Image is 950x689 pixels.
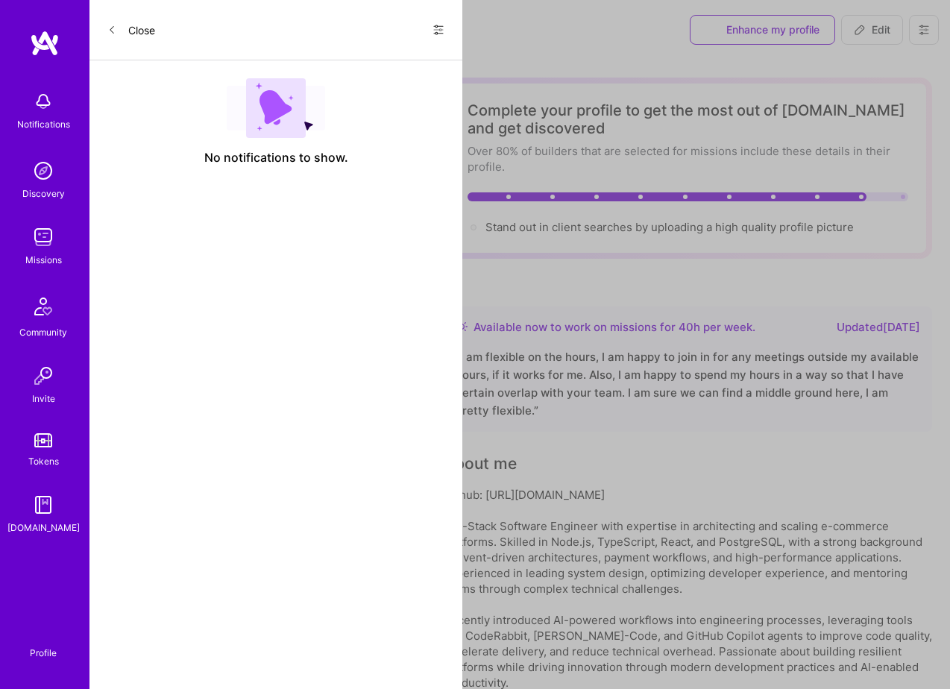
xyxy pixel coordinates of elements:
[25,252,62,268] div: Missions
[28,156,58,186] img: discovery
[32,391,55,406] div: Invite
[107,18,155,42] button: Close
[30,30,60,57] img: logo
[34,433,52,447] img: tokens
[28,490,58,520] img: guide book
[28,86,58,116] img: bell
[25,289,61,324] img: Community
[30,645,57,659] div: Profile
[7,520,80,535] div: [DOMAIN_NAME]
[28,361,58,391] img: Invite
[28,453,59,469] div: Tokens
[17,116,70,132] div: Notifications
[204,150,348,166] span: No notifications to show.
[28,222,58,252] img: teamwork
[25,629,62,659] a: Profile
[19,324,67,340] div: Community
[227,78,325,138] img: empty
[22,186,65,201] div: Discovery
